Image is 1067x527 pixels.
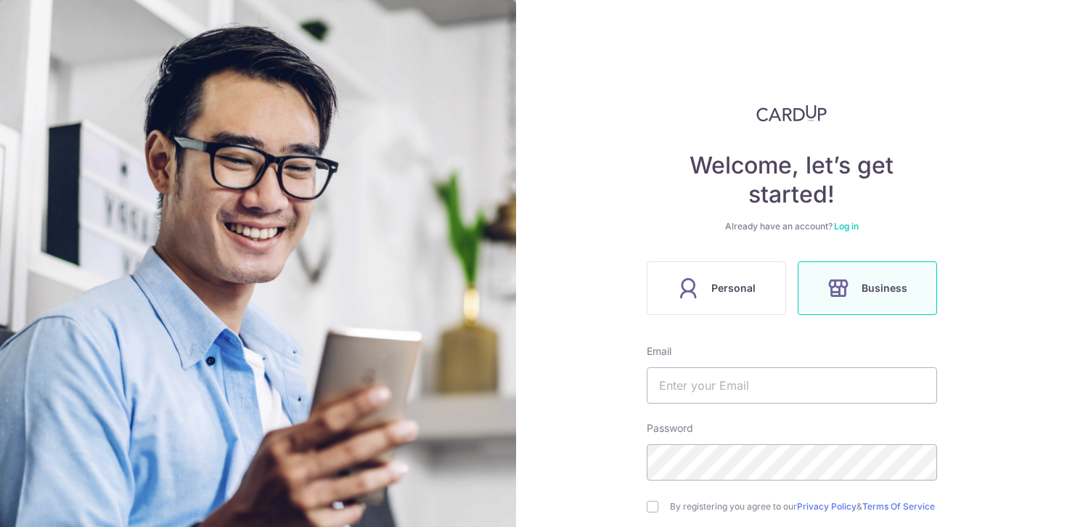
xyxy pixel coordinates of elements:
label: By registering you agree to our & [670,501,937,512]
span: Personal [711,279,756,297]
img: CardUp Logo [756,105,827,122]
h4: Welcome, let’s get started! [647,151,937,209]
a: Privacy Policy [797,501,857,512]
label: Email [647,344,671,359]
input: Enter your Email [647,367,937,404]
a: Terms Of Service [862,501,935,512]
span: Business [862,279,907,297]
a: Personal [641,261,792,315]
div: Already have an account? [647,221,937,232]
label: Password [647,421,693,436]
a: Business [792,261,943,315]
a: Log in [834,221,859,232]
